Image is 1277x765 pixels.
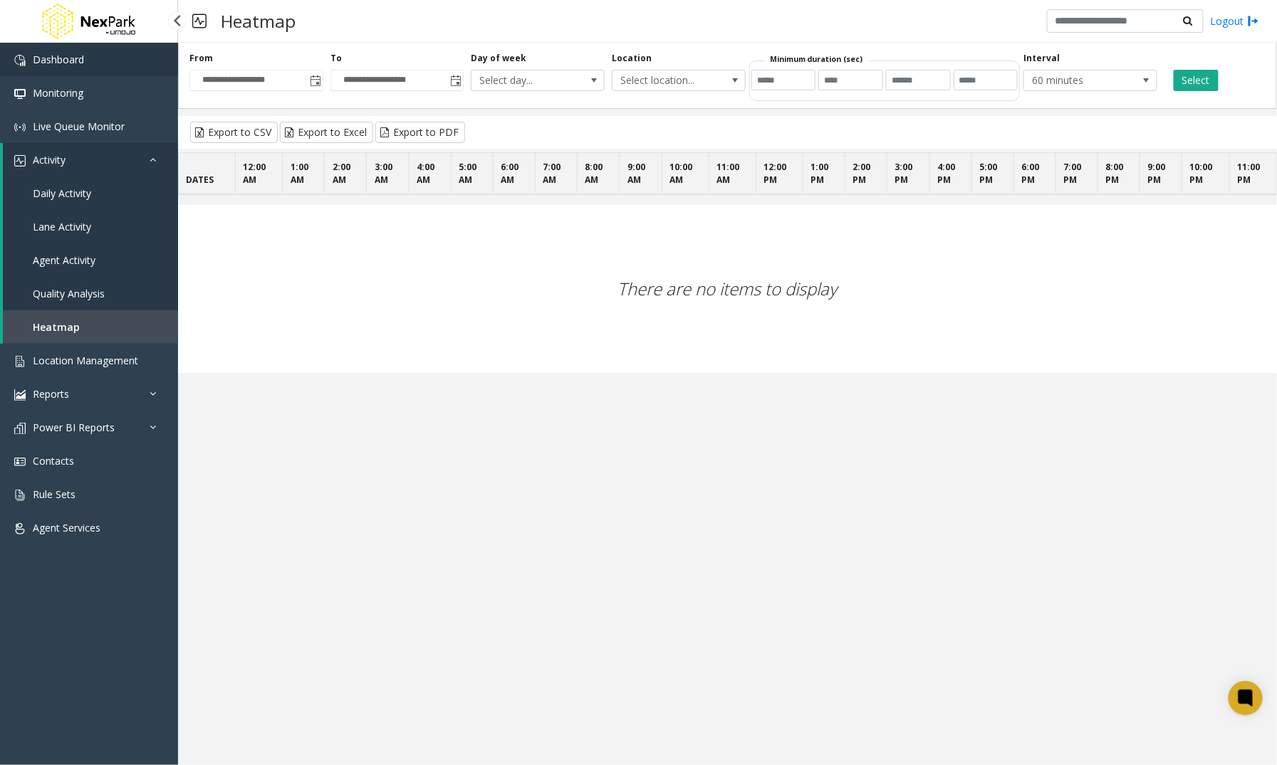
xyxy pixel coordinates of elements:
th: 4:00 AM [409,153,451,195]
th: 3:00 AM [367,153,409,195]
label: From [189,52,213,65]
img: 'icon' [14,423,26,434]
span: Power BI Reports [33,421,115,434]
a: Agent Activity [3,243,178,277]
span: Lane Activity [33,220,91,233]
span: Activity [33,153,66,167]
span: Live Queue Monitor [33,120,125,133]
button: Export to PDF [375,122,465,143]
span: Monitoring [33,86,83,100]
th: 1:00 AM [283,153,325,195]
span: Toggle popup [447,70,463,90]
th: 2:00 PM [845,153,887,195]
img: logout [1248,14,1259,28]
img: 'icon' [14,88,26,100]
button: Select [1174,70,1219,91]
th: 1:00 PM [803,153,845,195]
img: 'icon' [14,456,26,468]
img: 'icon' [14,490,26,501]
label: Location [612,52,652,65]
th: 4:00 PM [929,153,971,195]
label: Minimum duration (sec) [770,53,863,65]
span: Select location... [613,70,719,90]
span: Agent Services [33,521,100,534]
th: 8:00 AM [578,153,620,195]
div: There are no items to display [178,205,1277,373]
th: 8:00 PM [1098,153,1140,195]
span: Agent Activity [33,253,95,267]
th: 6:00 AM [493,153,535,195]
img: 'icon' [14,122,26,133]
img: pageIcon [192,4,207,38]
span: Reports [33,387,69,401]
span: Contacts [33,454,74,468]
th: 6:00 PM [1013,153,1056,195]
th: 12:00 AM [236,153,283,195]
span: Daily Activity [33,186,91,200]
th: 7:00 AM [536,153,578,195]
th: 3:00 PM [887,153,929,195]
span: Location Management [33,354,138,367]
img: 'icon' [14,389,26,401]
img: 'icon' [14,155,26,167]
th: 5:00 AM [451,153,493,195]
th: 9:00 AM [620,153,662,195]
th: 10:00 AM [662,153,709,195]
span: Select day... [471,70,578,90]
a: Activity [3,143,178,176]
th: 5:00 PM [971,153,1013,195]
span: Quality Analysis [33,287,105,300]
th: 9:00 PM [1140,153,1182,195]
label: Interval [1023,52,1060,65]
th: 10:00 PM [1182,153,1229,195]
th: 2:00 AM [325,153,367,195]
th: 11:00 PM [1229,153,1276,195]
span: Heatmap [33,320,80,334]
th: 7:00 PM [1056,153,1098,195]
th: 12:00 PM [756,153,803,195]
a: Quality Analysis [3,277,178,310]
img: 'icon' [14,356,26,367]
span: Toggle popup [307,70,323,90]
th: DATES [179,153,236,195]
h3: Heatmap [214,4,303,38]
button: Export to Excel [280,122,373,143]
span: 60 minutes [1024,70,1130,90]
a: Heatmap [3,310,178,344]
span: Rule Sets [33,487,75,501]
a: Daily Activity [3,176,178,210]
img: 'icon' [14,55,26,66]
th: 11:00 AM [709,153,756,195]
button: Export to CSV [190,122,278,143]
a: Lane Activity [3,210,178,243]
img: 'icon' [14,523,26,534]
span: Dashboard [33,53,84,66]
label: To [330,52,342,65]
a: Logout [1211,14,1259,28]
label: Day of week [471,52,526,65]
